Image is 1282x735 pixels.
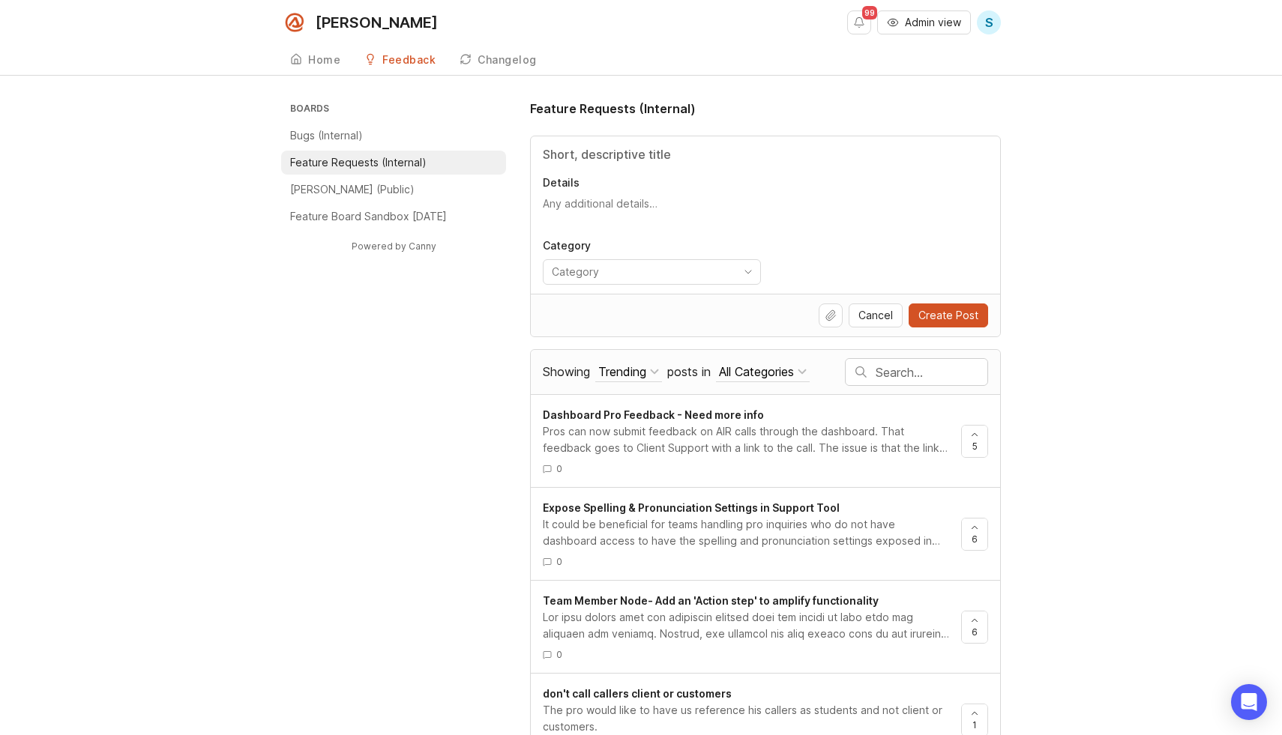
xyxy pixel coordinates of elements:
p: Bugs (Internal) [290,128,363,143]
span: 0 [556,555,562,568]
p: Feature Board Sandbox [DATE] [290,209,447,224]
div: It could be beneficial for teams handling pro inquiries who do not have dashboard access to have ... [543,516,949,549]
div: Feedback [382,55,436,65]
span: 0 [556,648,562,661]
span: don't call callers client or customers [543,687,732,700]
p: [PERSON_NAME] (Public) [290,182,415,197]
a: Feedback [355,45,445,76]
button: 6 [961,518,988,551]
span: 5 [972,440,978,453]
button: Notifications [847,10,871,34]
h1: Feature Requests (Internal) [530,100,696,118]
span: 6 [972,533,978,545]
div: toggle menu [543,259,761,285]
span: 99 [862,6,877,19]
span: Expose Spelling & Pronunciation Settings in Support Tool [543,501,840,514]
div: All Categories [719,363,794,380]
img: Smith.ai logo [281,9,308,36]
span: Showing [543,364,590,379]
input: Category [552,264,735,280]
span: 0 [556,462,562,475]
div: Home [308,55,340,65]
button: 5 [961,425,988,458]
p: Feature Requests (Internal) [290,155,427,170]
a: Team Member Node- Add an 'Action step' to amplify functionalityLor ipsu dolors amet con adipiscin... [543,593,961,661]
span: Dashboard Pro Feedback - Need more info [543,408,764,421]
input: Search… [876,364,987,381]
span: S [985,13,993,31]
div: Pros can now submit feedback on AIR calls through the dashboard. That feedback goes to Client Sup... [543,423,949,456]
a: Changelog [451,45,546,76]
button: Create Post [909,303,988,327]
span: 6 [972,626,978,638]
div: Lor ipsu dolors amet con adipiscin elitsed doei tem incidi ut labo etdo mag aliquaen adm veniamq.... [543,609,949,642]
button: Admin view [877,10,971,34]
div: Trending [598,363,646,380]
span: 1 [972,719,977,731]
svg: toggle icon [736,266,760,278]
button: 6 [961,611,988,644]
p: Category [543,238,761,253]
button: Upload file [819,303,843,327]
span: Cancel [858,308,893,323]
a: Home [281,45,349,76]
button: S [977,10,1001,34]
h3: Boards [287,100,506,121]
a: Feature Board Sandbox [DATE] [281,205,506,229]
a: Expose Spelling & Pronunciation Settings in Support ToolIt could be beneficial for teams handling... [543,500,961,568]
a: Bugs (Internal) [281,124,506,148]
button: Showing [595,362,662,382]
div: The pro would like to have us reference his callers as students and not client or customers. [543,702,949,735]
div: Changelog [478,55,537,65]
span: Create Post [918,308,978,323]
a: [PERSON_NAME] (Public) [281,178,506,202]
button: Cancel [849,303,903,327]
span: posts in [667,364,711,379]
a: Powered by Canny [349,238,439,255]
span: Admin view [905,15,961,30]
a: Dashboard Pro Feedback - Need more infoPros can now submit feedback on AIR calls through the dash... [543,407,961,475]
div: [PERSON_NAME] [316,15,438,30]
input: Title [543,145,988,163]
button: posts in [716,362,810,382]
p: Details [543,175,988,190]
a: Feature Requests (Internal) [281,151,506,175]
div: Open Intercom Messenger [1231,684,1267,720]
span: Team Member Node- Add an 'Action step' to amplify functionality [543,594,879,607]
textarea: Details [543,196,988,226]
